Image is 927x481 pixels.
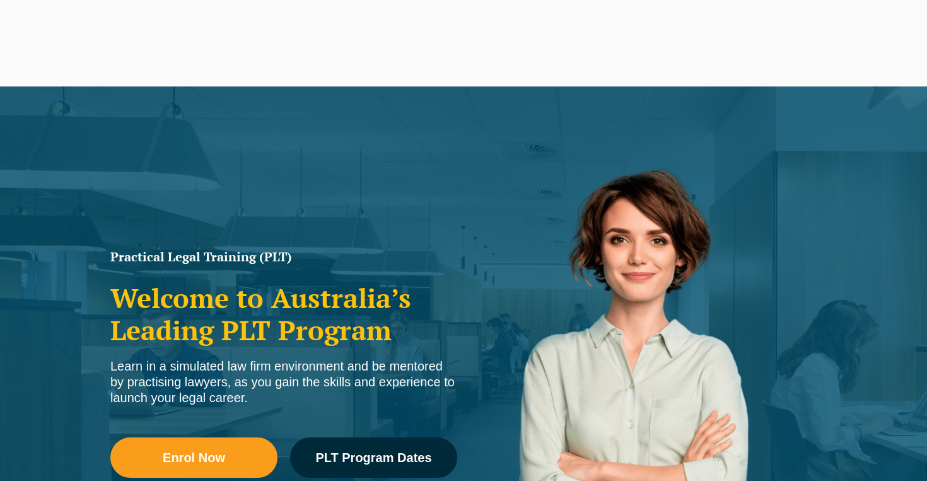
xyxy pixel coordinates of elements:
span: Enrol Now [163,451,225,464]
h1: Practical Legal Training (PLT) [110,251,457,263]
a: PLT Program Dates [290,437,457,478]
a: Enrol Now [110,437,277,478]
h2: Welcome to Australia’s Leading PLT Program [110,282,457,346]
span: PLT Program Dates [315,451,431,464]
div: Learn in a simulated law firm environment and be mentored by practising lawyers, as you gain the ... [110,359,457,406]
